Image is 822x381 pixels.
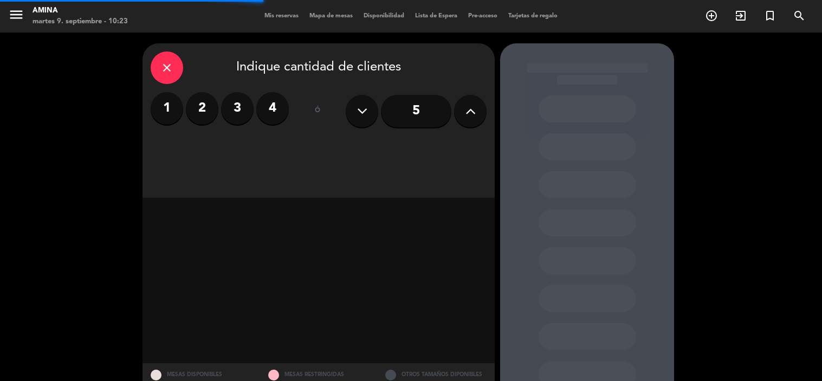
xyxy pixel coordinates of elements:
[151,92,183,125] label: 1
[410,13,463,19] span: Lista de Espera
[463,13,503,19] span: Pre-acceso
[793,9,806,22] i: search
[33,5,128,16] div: Amina
[160,61,173,74] i: close
[151,51,487,84] div: Indique cantidad de clientes
[358,13,410,19] span: Disponibilidad
[256,92,289,125] label: 4
[221,92,254,125] label: 3
[304,13,358,19] span: Mapa de mesas
[300,92,335,130] div: ó
[8,7,24,23] i: menu
[8,7,24,27] button: menu
[503,13,563,19] span: Tarjetas de regalo
[705,9,718,22] i: add_circle_outline
[763,9,776,22] i: turned_in_not
[259,13,304,19] span: Mis reservas
[186,92,218,125] label: 2
[734,9,747,22] i: exit_to_app
[33,16,128,27] div: martes 9. septiembre - 10:23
